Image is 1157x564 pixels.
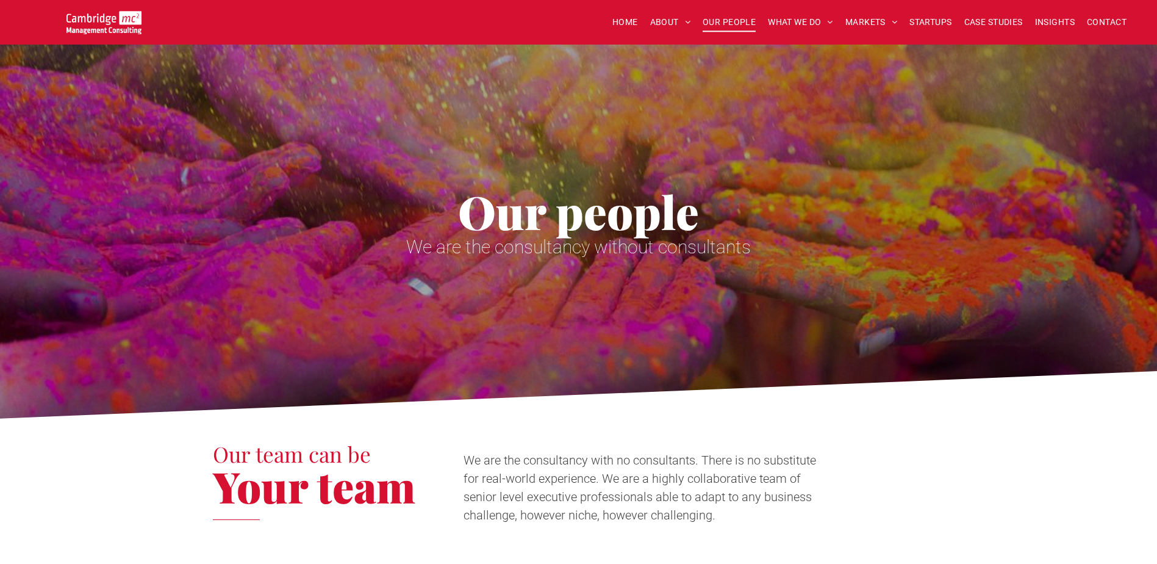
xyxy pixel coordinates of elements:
[644,13,697,32] a: ABOUT
[958,13,1029,32] a: CASE STUDIES
[1029,13,1081,32] a: INSIGHTS
[458,181,699,242] span: Our people
[1081,13,1133,32] a: CONTACT
[903,13,958,32] a: STARTUPS
[213,439,371,468] span: Our team can be
[464,453,816,522] span: We are the consultancy with no consultants. There is no substitute for real-world experience. We ...
[213,457,415,515] span: Your team
[762,13,839,32] a: WHAT WE DO
[406,236,751,258] span: We are the consultancy without consultants
[839,13,903,32] a: MARKETS
[606,13,644,32] a: HOME
[697,13,762,32] a: OUR PEOPLE
[66,11,141,34] img: Go to Homepage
